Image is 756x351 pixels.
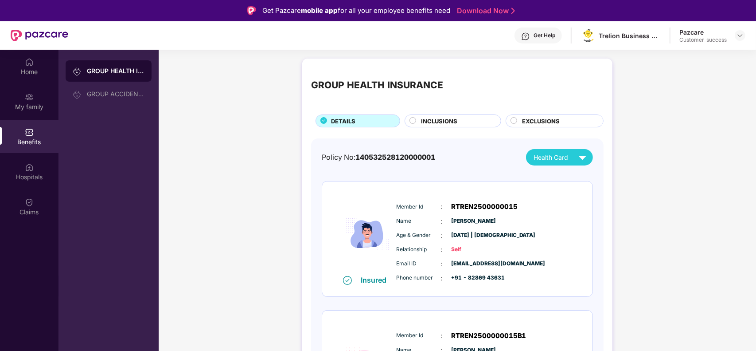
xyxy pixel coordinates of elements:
[451,274,495,282] span: +91 - 82869 43631
[526,149,593,166] button: Health Card
[511,6,515,16] img: Stroke
[73,90,82,99] img: svg+xml;base64,PHN2ZyB3aWR0aD0iMjAiIGhlaWdodD0iMjAiIHZpZXdCb3g9IjAgMCAyMCAyMCIgZmlsbD0ibm9uZSIgeG...
[262,5,450,16] div: Get Pazcare for all your employee benefits need
[73,67,82,76] img: svg+xml;base64,PHN2ZyB3aWR0aD0iMjAiIGhlaWdodD0iMjAiIHZpZXdCb3g9IjAgMCAyMCAyMCIgZmlsbD0ibm9uZSIgeG...
[331,117,355,126] span: DETAILS
[25,128,34,137] img: svg+xml;base64,PHN2ZyBpZD0iQmVuZWZpdHMiIHhtbG5zPSJodHRwOi8vd3d3LnczLm9yZy8yMDAwL3N2ZyIgd2lkdGg9Ij...
[440,273,442,283] span: :
[534,153,568,162] span: Health Card
[25,163,34,172] img: svg+xml;base64,PHN2ZyBpZD0iSG9zcGl0YWxzIiB4bWxucz0iaHR0cDovL3d3dy53My5vcmcvMjAwMC9zdmciIHdpZHRoPS...
[25,58,34,67] img: svg+xml;base64,PHN2ZyBpZD0iSG9tZSIgeG1sbnM9Imh0dHA6Ly93d3cudzMub3JnLzIwMDAvc3ZnIiB3aWR0aD0iMjAiIG...
[521,32,530,41] img: svg+xml;base64,PHN2ZyBpZD0iSGVscC0zMngzMiIgeG1sbnM9Imh0dHA6Ly93d3cudzMub3JnLzIwMDAvc3ZnIiB3aWR0aD...
[457,6,512,16] a: Download Now
[582,28,595,43] img: logo.png
[322,152,435,163] div: Policy No:
[421,117,457,126] span: INCLUSIONS
[440,217,442,226] span: :
[396,274,440,282] span: Phone number
[87,91,144,98] div: GROUP ACCIDENTAL INSURANCE
[451,231,495,240] span: [DATE] | [DEMOGRAPHIC_DATA]
[440,331,442,341] span: :
[25,93,34,102] img: svg+xml;base64,PHN2ZyB3aWR0aD0iMjAiIGhlaWdodD0iMjAiIHZpZXdCb3g9IjAgMCAyMCAyMCIgZmlsbD0ibm9uZSIgeG...
[247,6,256,15] img: Logo
[396,331,440,340] span: Member Id
[451,260,495,268] span: [EMAIL_ADDRESS][DOMAIN_NAME]
[534,32,555,39] div: Get Help
[11,30,68,41] img: New Pazcare Logo
[355,153,435,162] span: 140532528120000001
[396,217,440,225] span: Name
[87,67,144,75] div: GROUP HEALTH INSURANCE
[341,193,394,275] img: icon
[679,36,727,43] div: Customer_success
[396,260,440,268] span: Email ID
[522,117,560,126] span: EXCLUSIONS
[396,203,440,211] span: Member Id
[440,245,442,255] span: :
[25,198,34,207] img: svg+xml;base64,PHN2ZyBpZD0iQ2xhaW0iIHhtbG5zPSJodHRwOi8vd3d3LnczLm9yZy8yMDAwL3N2ZyIgd2lkdGg9IjIwIi...
[451,217,495,225] span: [PERSON_NAME]
[599,32,661,40] div: Trelion Business Solutions Private Limited
[361,276,392,284] div: Insured
[451,331,526,341] span: RTREN2500000015B1
[575,150,590,165] img: svg+xml;base64,PHN2ZyB4bWxucz0iaHR0cDovL3d3dy53My5vcmcvMjAwMC9zdmciIHZpZXdCb3g9IjAgMCAyNCAyNCIgd2...
[396,245,440,254] span: Relationship
[396,231,440,240] span: Age & Gender
[301,6,338,15] strong: mobile app
[451,245,495,254] span: Self
[440,231,442,241] span: :
[440,259,442,269] span: :
[737,32,744,39] img: svg+xml;base64,PHN2ZyBpZD0iRHJvcGRvd24tMzJ4MzIiIHhtbG5zPSJodHRwOi8vd3d3LnczLm9yZy8yMDAwL3N2ZyIgd2...
[343,276,352,285] img: svg+xml;base64,PHN2ZyB4bWxucz0iaHR0cDovL3d3dy53My5vcmcvMjAwMC9zdmciIHdpZHRoPSIxNiIgaGVpZ2h0PSIxNi...
[679,28,727,36] div: Pazcare
[451,201,518,212] span: RTREN2500000015
[440,202,442,212] span: :
[311,78,443,93] div: GROUP HEALTH INSURANCE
